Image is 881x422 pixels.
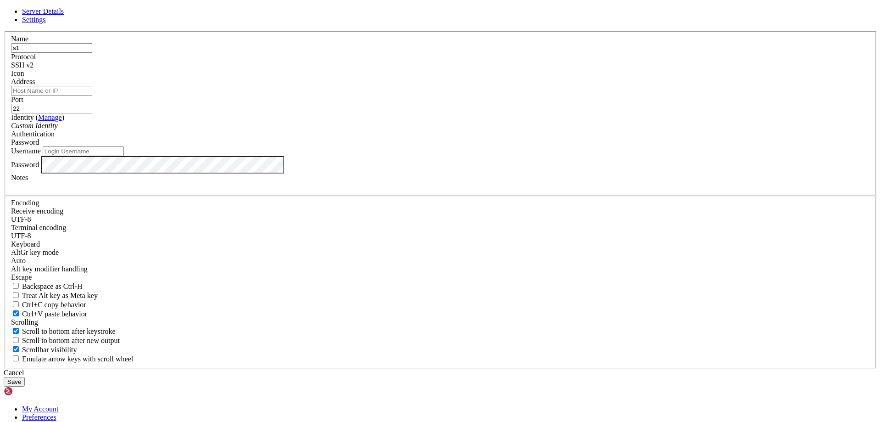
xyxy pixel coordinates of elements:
[11,257,26,264] span: Auto
[4,369,877,377] div: Cancel
[11,207,63,215] label: Set the expected encoding for data received from the host. If the encodings do not match, visual ...
[22,346,77,354] span: Scrollbar visibility
[11,318,38,326] label: Scrolling
[13,292,19,298] input: Treat Alt key as Meta key
[22,413,56,421] a: Preferences
[13,283,19,289] input: Backspace as Ctrl-H
[11,337,120,344] label: Scroll to bottom after new output.
[11,138,39,146] span: Password
[22,292,98,299] span: Treat Alt key as Meta key
[22,282,83,290] span: Backspace as Ctrl-H
[22,16,46,23] a: Settings
[13,355,19,361] input: Emulate arrow keys with scroll wheel
[11,273,870,281] div: Escape
[13,301,19,307] input: Ctrl+C copy behavior
[13,310,19,316] input: Ctrl+V paste behavior
[22,337,120,344] span: Scroll to bottom after new output
[43,146,124,156] input: Login Username
[11,61,870,69] div: SSH v2
[11,104,92,113] input: Port Number
[11,265,88,273] label: Controls how the Alt key is handled. Escape: Send an ESC prefix. 8-Bit: Add 128 to the typed char...
[11,147,41,155] label: Username
[11,78,35,85] label: Address
[11,69,24,77] label: Icon
[11,248,59,256] label: Set the expected encoding for data received from the host. If the encodings do not match, visual ...
[13,337,19,343] input: Scroll to bottom after new output
[22,7,64,15] a: Server Details
[11,273,32,281] span: Escape
[36,113,64,121] span: ( )
[11,310,87,318] label: Ctrl+V pastes if true, sends ^V to host if false. Ctrl+Shift+V sends ^V to host if true, pastes i...
[11,257,870,265] div: Auto
[11,327,116,335] label: Whether to scroll to the bottom on any keystroke.
[11,130,55,138] label: Authentication
[11,301,86,309] label: Ctrl-C copies if true, send ^C to host if false. Ctrl-Shift-C sends ^C to host if true, copies if...
[11,138,870,146] div: Password
[11,292,98,299] label: Whether the Alt key acts as a Meta key or as a distinct Alt key.
[22,355,133,363] span: Emulate arrow keys with scroll wheel
[11,232,870,240] div: UTF-8
[11,122,58,129] i: Custom Identity
[13,346,19,352] input: Scrollbar visibility
[11,96,23,103] label: Port
[11,355,133,363] label: When using the alternative screen buffer, and DECCKM (Application Cursor Keys) is active, mouse w...
[11,199,39,207] label: Encoding
[11,160,39,168] label: Password
[13,328,19,334] input: Scroll to bottom after keystroke
[11,232,31,240] span: UTF-8
[38,113,62,121] a: Manage
[22,405,59,413] a: My Account
[11,224,66,231] label: The default terminal encoding. ISO-2022 enables character map translations (like graphics maps). ...
[11,35,28,43] label: Name
[4,377,25,387] button: Save
[11,240,40,248] label: Keyboard
[11,282,83,290] label: If true, the backspace should send BS ('\x08', aka ^H). Otherwise the backspace key should send '...
[4,387,56,396] img: Shellngn
[11,215,870,224] div: UTF-8
[11,346,77,354] label: The vertical scrollbar mode.
[11,122,870,130] div: Custom Identity
[11,86,92,96] input: Host Name or IP
[11,53,36,61] label: Protocol
[22,301,86,309] span: Ctrl+C copy behavior
[11,43,92,53] input: Server Name
[22,310,87,318] span: Ctrl+V paste behavior
[11,61,33,69] span: SSH v2
[11,113,64,121] label: Identity
[22,327,116,335] span: Scroll to bottom after keystroke
[11,174,28,181] label: Notes
[11,215,31,223] span: UTF-8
